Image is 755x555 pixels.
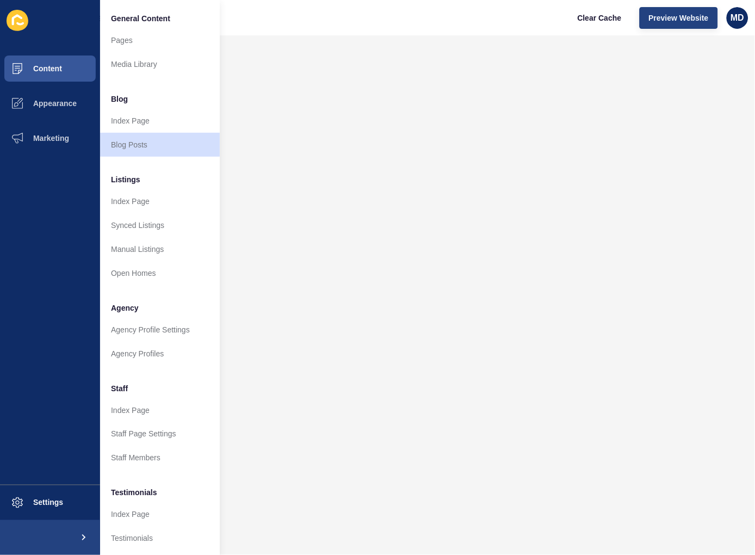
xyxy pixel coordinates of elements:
[100,189,220,213] a: Index Page
[100,133,220,157] a: Blog Posts
[111,488,157,498] span: Testimonials
[100,422,220,446] a: Staff Page Settings
[100,109,220,133] a: Index Page
[568,7,631,29] button: Clear Cache
[578,13,622,23] span: Clear Cache
[111,174,140,185] span: Listings
[111,13,170,24] span: General Content
[640,7,718,29] button: Preview Website
[649,13,709,23] span: Preview Website
[111,383,128,394] span: Staff
[100,398,220,422] a: Index Page
[100,527,220,551] a: Testimonials
[111,303,139,313] span: Agency
[100,28,220,52] a: Pages
[100,503,220,527] a: Index Page
[100,261,220,285] a: Open Homes
[731,13,745,23] span: MD
[100,342,220,366] a: Agency Profiles
[100,52,220,76] a: Media Library
[100,318,220,342] a: Agency Profile Settings
[100,237,220,261] a: Manual Listings
[100,446,220,470] a: Staff Members
[111,94,128,104] span: Blog
[100,213,220,237] a: Synced Listings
